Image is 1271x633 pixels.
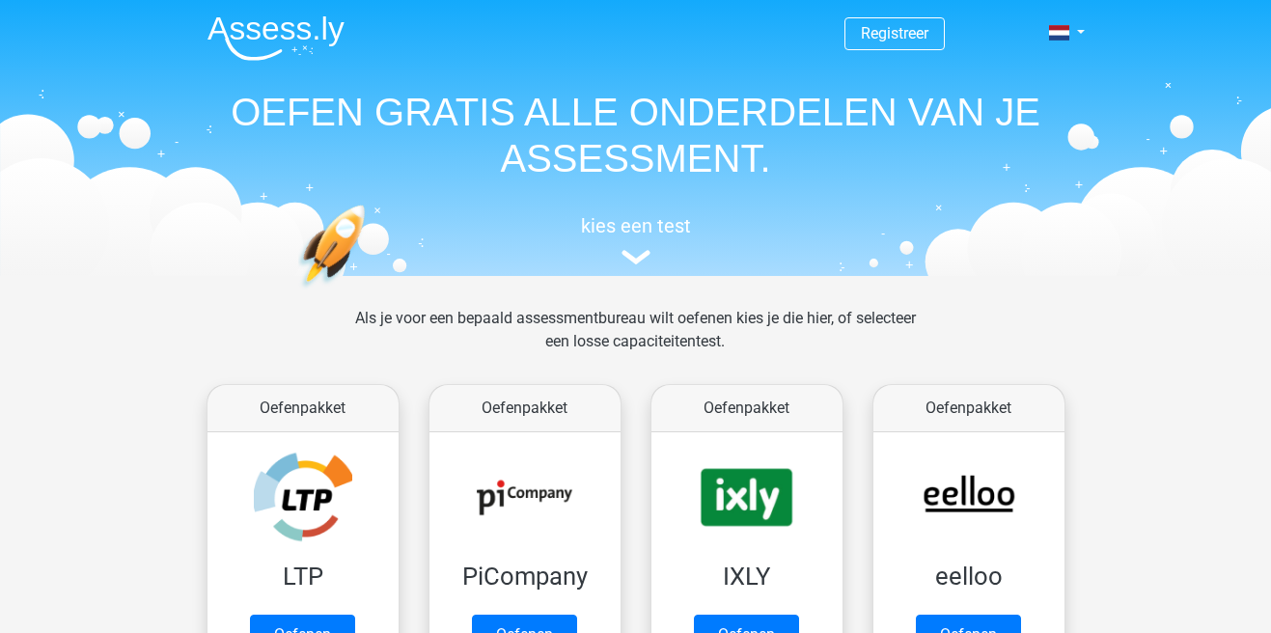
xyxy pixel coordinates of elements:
[192,89,1080,181] h1: OEFEN GRATIS ALLE ONDERDELEN VAN JE ASSESSMENT.
[192,214,1080,237] h5: kies een test
[207,15,345,61] img: Assessly
[340,307,931,376] div: Als je voor een bepaald assessmentbureau wilt oefenen kies je die hier, of selecteer een losse ca...
[622,250,650,264] img: assessment
[298,205,440,379] img: oefenen
[192,214,1080,265] a: kies een test
[861,24,928,42] a: Registreer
